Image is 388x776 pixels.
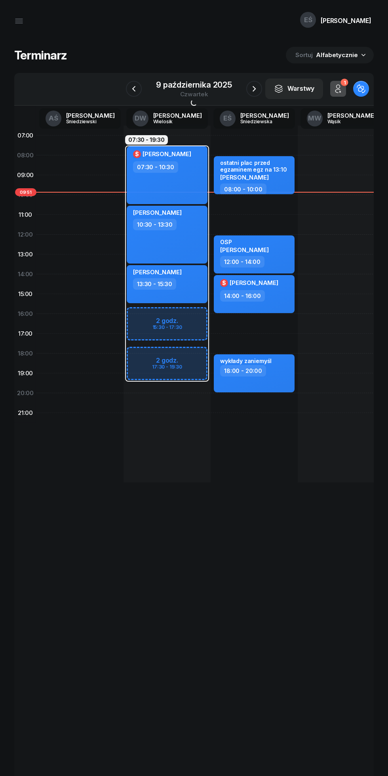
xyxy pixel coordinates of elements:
[265,78,323,99] button: Warstwy
[295,50,314,60] span: Sortuj
[220,239,269,245] div: OSP
[14,205,36,225] div: 11:00
[316,51,358,59] span: Alfabetycznie
[220,365,266,377] div: 18:00 - 20:00
[304,17,312,23] span: EŚ
[340,79,348,86] div: 1
[220,246,269,254] span: [PERSON_NAME]
[14,126,36,145] div: 07:00
[213,108,295,129] a: EŚ[PERSON_NAME]Śniedziewska
[14,383,36,403] div: 20:00
[14,48,67,62] h1: Terminarz
[66,113,115,119] div: [PERSON_NAME]
[321,17,371,24] div: [PERSON_NAME]
[220,159,290,173] div: ostatni plac przed egzaminem egz na 13:10
[330,81,346,97] button: 1
[133,268,182,276] span: [PERSON_NAME]
[14,324,36,344] div: 17:00
[220,183,266,195] div: 08:00 - 10:00
[240,113,289,119] div: [PERSON_NAME]
[14,245,36,264] div: 13:00
[14,284,36,304] div: 15:00
[135,151,139,157] span: $
[15,188,36,196] span: 09:51
[153,113,202,119] div: [PERSON_NAME]
[14,403,36,423] div: 21:00
[126,108,208,129] a: DW[PERSON_NAME]Wielosik
[153,119,191,124] div: Wielosik
[39,108,121,129] a: AŚ[PERSON_NAME]Śniedziewski
[14,165,36,185] div: 09:00
[66,119,104,124] div: Śniedziewski
[49,115,58,122] span: AŚ
[220,357,272,364] div: wykłady zaniemyśl
[133,278,176,290] div: 13:30 - 15:30
[133,219,177,230] div: 10:30 - 13:30
[14,264,36,284] div: 14:00
[133,161,178,173] div: 07:30 - 10:30
[220,174,269,181] span: [PERSON_NAME]
[14,145,36,165] div: 08:00
[14,363,36,383] div: 19:00
[14,185,36,205] div: 10:00
[220,290,265,302] div: 14:00 - 16:00
[286,47,374,63] button: Sortuj Alfabetycznie
[14,344,36,363] div: 18:00
[308,115,321,122] span: MW
[327,113,376,119] div: [PERSON_NAME]
[143,150,191,158] span: [PERSON_NAME]
[230,279,278,287] span: [PERSON_NAME]
[301,108,382,129] a: MW[PERSON_NAME]Wąsik
[220,256,264,268] div: 12:00 - 14:00
[327,119,365,124] div: Wąsik
[14,304,36,324] div: 16:00
[222,280,226,286] span: $
[223,115,232,122] span: EŚ
[240,119,278,124] div: Śniedziewska
[156,81,232,89] div: 9 października 2025
[133,209,182,216] span: [PERSON_NAME]
[274,84,314,94] div: Warstwy
[14,225,36,245] div: 12:00
[156,91,232,97] div: czwartek
[135,115,146,122] span: DW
